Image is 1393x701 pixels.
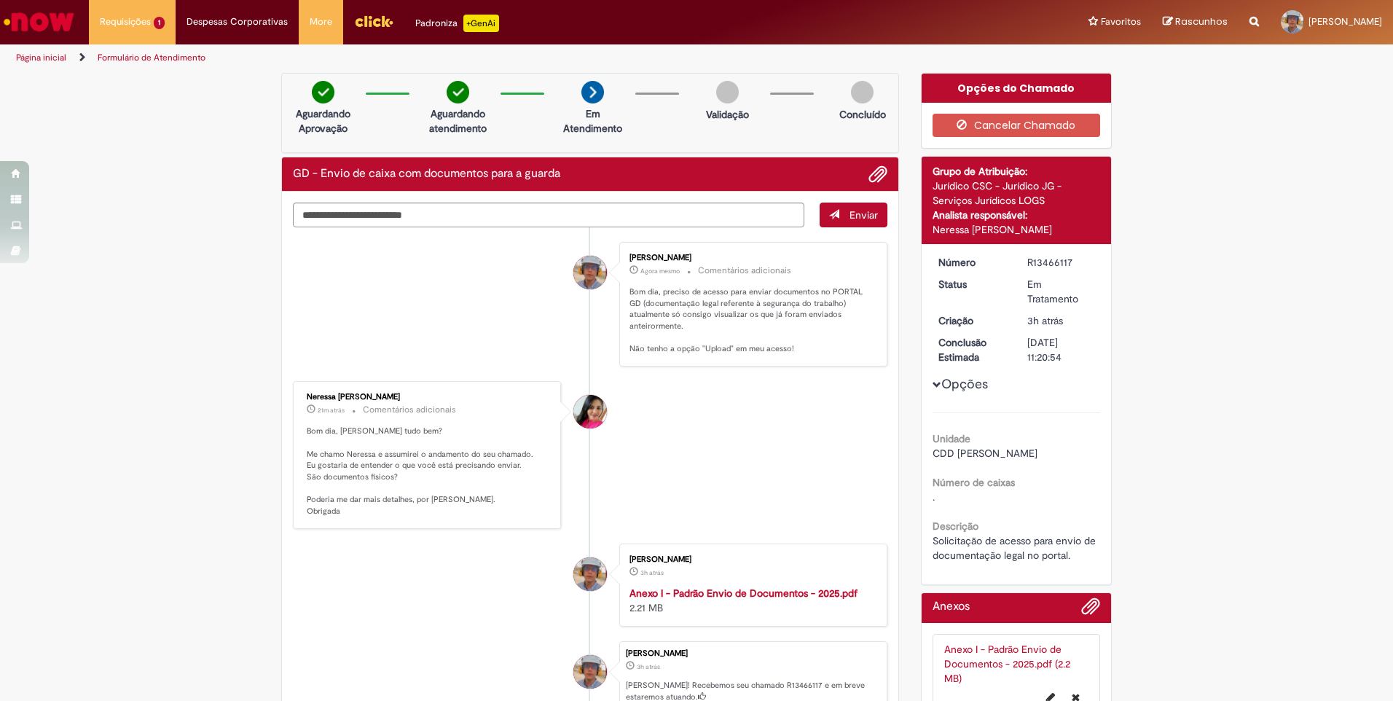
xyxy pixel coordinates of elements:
p: +GenAi [463,15,499,32]
ul: Trilhas de página [11,44,918,71]
div: Yuri Wanderley De Lima E Silva [573,557,607,591]
small: Comentários adicionais [363,404,456,416]
div: Neressa Nelly Silva Brito De Souza [573,395,607,428]
span: . [933,490,935,504]
button: Adicionar anexos [868,165,887,184]
div: [PERSON_NAME] [626,649,879,658]
span: Despesas Corporativas [187,15,288,29]
dt: Criação [927,313,1017,328]
p: Validação [706,107,749,122]
span: Solicitação de acesso para envio de documentação legal no portal. [933,534,1099,562]
b: Descrição [933,520,978,533]
span: CDD [PERSON_NAME] [933,447,1037,460]
time: 01/09/2025 09:31:30 [318,406,345,415]
p: Em Atendimento [557,106,628,136]
span: 3h atrás [640,568,664,577]
p: Aguardando atendimento [423,106,493,136]
textarea: Digite sua mensagem aqui... [293,203,804,227]
div: Analista responsável: [933,208,1101,222]
h2: GD - Envio de caixa com documentos para a guarda Histórico de tíquete [293,168,560,181]
div: Jurídico CSC - Jurídico JG - Serviços Jurídicos LOGS [933,179,1101,208]
div: [PERSON_NAME] [629,254,872,262]
div: Padroniza [415,15,499,32]
button: Cancelar Chamado [933,114,1101,137]
div: [PERSON_NAME] [629,555,872,564]
div: [DATE] 11:20:54 [1027,335,1095,364]
img: check-circle-green.png [447,81,469,103]
div: Opções do Chamado [922,74,1112,103]
button: Adicionar anexos [1081,597,1100,623]
span: Agora mesmo [640,267,680,275]
dt: Status [927,277,1017,291]
span: 3h atrás [1027,314,1063,327]
span: Favoritos [1101,15,1141,29]
span: 1 [154,17,165,29]
div: Em Tratamento [1027,277,1095,306]
span: 21m atrás [318,406,345,415]
b: Unidade [933,432,970,445]
dt: Conclusão Estimada [927,335,1017,364]
span: Requisições [100,15,151,29]
button: Enviar [820,203,887,227]
h2: Anexos [933,600,970,614]
div: Grupo de Atribuição: [933,164,1101,179]
img: arrow-next.png [581,81,604,103]
div: R13466117 [1027,255,1095,270]
div: Yuri Wanderley De Lima E Silva [573,256,607,289]
div: 01/09/2025 07:06:17 [1027,313,1095,328]
div: Neressa [PERSON_NAME] [307,393,549,402]
span: [PERSON_NAME] [1308,15,1382,28]
a: Anexo I - Padrão Envio de Documentos - 2025.pdf (2.2 MB) [944,643,1070,685]
img: click_logo_yellow_360x200.png [354,10,393,32]
img: img-circle-grey.png [851,81,874,103]
span: More [310,15,332,29]
p: Concluído [839,107,886,122]
a: Anexo I - Padrão Envio de Documentos - 2025.pdf [629,587,858,600]
small: Comentários adicionais [698,265,791,277]
a: Formulário de Atendimento [98,52,205,63]
div: Neressa [PERSON_NAME] [933,222,1101,237]
time: 01/09/2025 07:06:17 [1027,314,1063,327]
p: Bom dia, [PERSON_NAME] tudo bem? Me chamo Neressa e assumirei o andamento do seu chamado. Eu gost... [307,426,549,517]
time: 01/09/2025 07:06:12 [640,568,664,577]
img: ServiceNow [1,7,76,36]
p: Aguardando Aprovação [288,106,358,136]
img: img-circle-grey.png [716,81,739,103]
p: Bom dia, preciso de acesso para enviar documentos no PORTAL GD (documentação legal referente à se... [629,286,872,355]
div: Yuri Wanderley De Lima E Silva [573,655,607,689]
a: Rascunhos [1163,15,1228,29]
div: 2.21 MB [629,586,872,615]
dt: Número [927,255,1017,270]
span: Enviar [849,208,878,222]
span: 3h atrás [637,662,660,671]
span: Rascunhos [1175,15,1228,28]
img: check-circle-green.png [312,81,334,103]
b: Número de caixas [933,476,1015,489]
a: Página inicial [16,52,66,63]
